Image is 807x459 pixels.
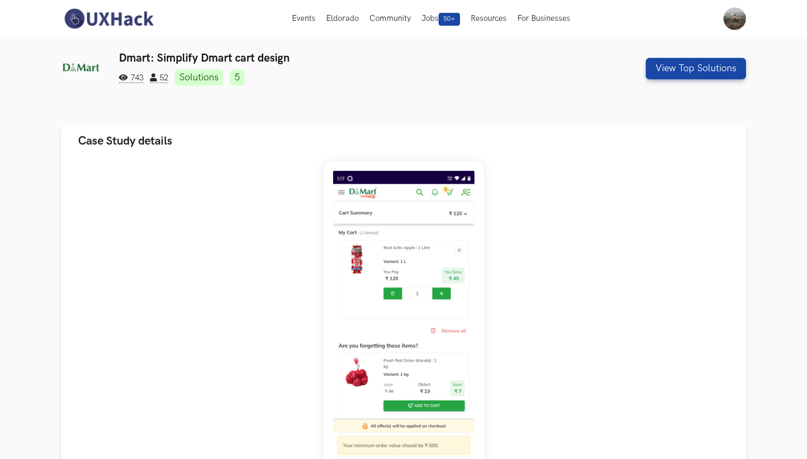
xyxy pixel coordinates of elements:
a: Solutions [175,70,223,86]
img: Dmart logo [61,47,101,87]
img: Your profile pic [723,7,746,30]
span: 743 [119,73,144,83]
span: 52 [150,73,168,83]
h3: Dmart: Simplify Dmart cart design [119,51,572,65]
a: 5 [230,70,245,86]
span: 50+ [439,13,460,26]
span: Case Study details [78,134,172,148]
img: UXHack-logo.png [61,7,156,30]
button: View Top Solutions [646,58,746,79]
button: Case Study details [61,124,746,158]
